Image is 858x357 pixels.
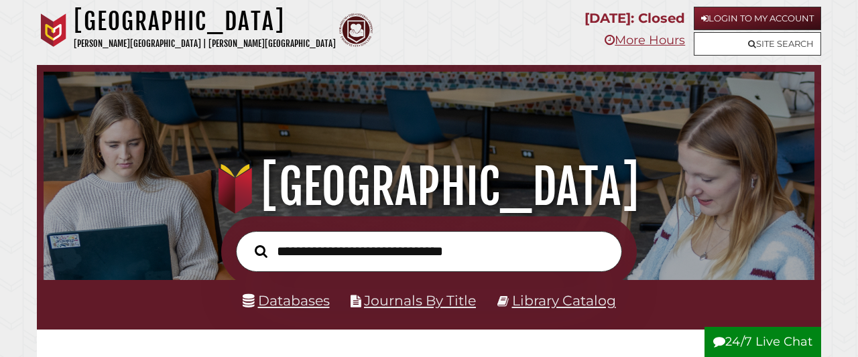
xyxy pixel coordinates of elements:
h1: [GEOGRAPHIC_DATA] [74,7,336,36]
h1: [GEOGRAPHIC_DATA] [56,157,802,216]
a: Login to My Account [694,7,821,30]
a: Journals By Title [364,292,476,309]
a: Databases [243,292,330,309]
p: [PERSON_NAME][GEOGRAPHIC_DATA] | [PERSON_NAME][GEOGRAPHIC_DATA] [74,36,336,52]
i: Search [255,244,267,258]
img: Calvin Theological Seminary [339,13,373,47]
button: Search [248,241,274,261]
a: Library Catalog [512,292,616,309]
a: Site Search [694,32,821,56]
a: More Hours [605,33,685,48]
p: [DATE]: Closed [585,7,685,30]
img: Calvin University [37,13,70,47]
